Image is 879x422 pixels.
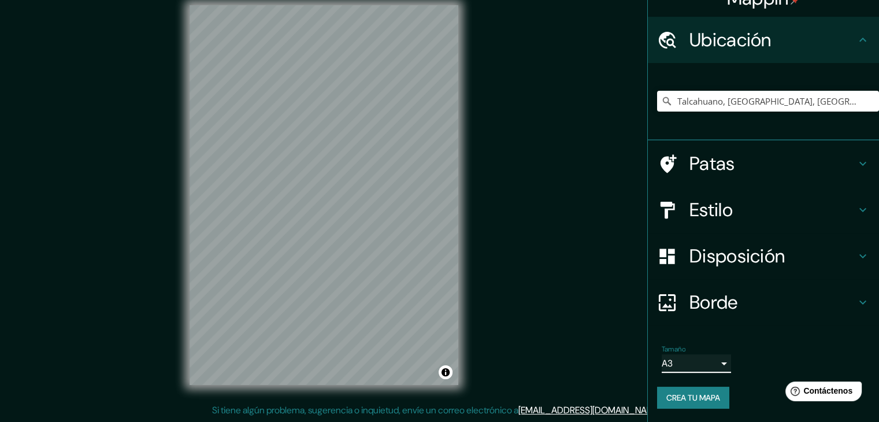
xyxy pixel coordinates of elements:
font: Tamaño [662,345,685,354]
iframe: Lanzador de widgets de ayuda [776,377,866,409]
div: Disposición [648,233,879,279]
button: Activar o desactivar atribución [439,365,453,379]
div: A3 [662,354,731,373]
input: Elige tu ciudad o zona [657,91,879,112]
font: Si tiene algún problema, sugerencia o inquietud, envíe un correo electrónico a [212,404,518,416]
div: Patas [648,140,879,187]
div: Borde [648,279,879,325]
font: Estilo [689,198,733,222]
font: Ubicación [689,28,772,52]
a: [EMAIL_ADDRESS][DOMAIN_NAME] [518,404,661,416]
font: A3 [662,357,673,369]
div: Ubicación [648,17,879,63]
font: Patas [689,151,735,176]
div: Estilo [648,187,879,233]
canvas: Mapa [190,5,458,385]
font: Crea tu mapa [666,393,720,403]
button: Crea tu mapa [657,387,729,409]
font: Borde [689,290,738,314]
font: Disposición [689,244,785,268]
